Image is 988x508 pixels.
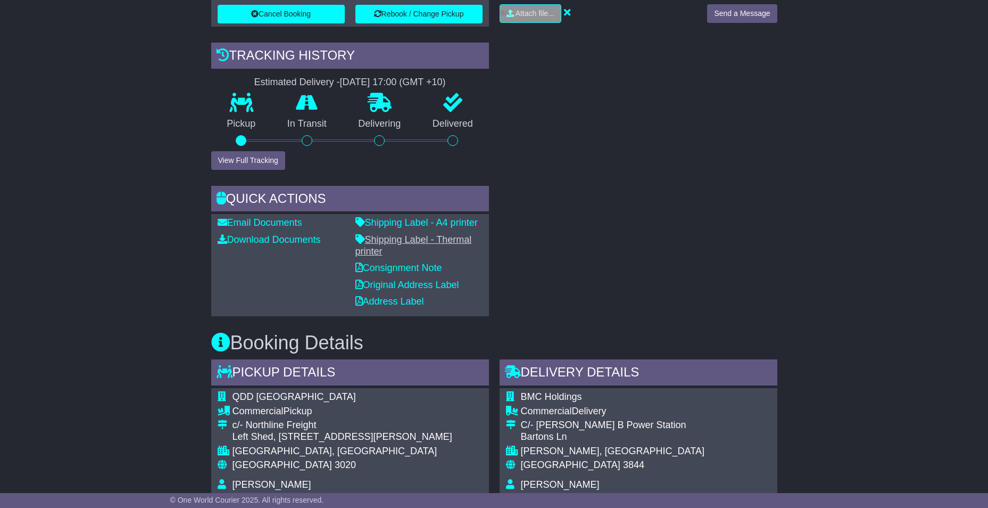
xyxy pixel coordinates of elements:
[233,431,452,443] div: Left Shed, [STREET_ADDRESS][PERSON_NAME]
[233,446,452,457] div: [GEOGRAPHIC_DATA], [GEOGRAPHIC_DATA]
[233,420,452,431] div: c/- Northline Freight
[521,446,704,457] div: [PERSON_NAME], [GEOGRAPHIC_DATA]
[218,217,302,228] a: Email Documents
[521,406,572,416] span: Commercial
[271,118,343,130] p: In Transit
[355,280,459,290] a: Original Address Label
[521,479,600,490] span: [PERSON_NAME]
[355,217,478,228] a: Shipping Label - A4 printer
[340,77,446,88] div: [DATE] 17:00 (GMT +10)
[417,118,489,130] p: Delivered
[170,496,324,504] span: © One World Courier 2025. All rights reserved.
[211,77,489,88] div: Estimated Delivery -
[343,118,417,130] p: Delivering
[211,332,777,354] h3: Booking Details
[500,359,777,388] div: Delivery Details
[521,431,704,443] div: Bartons Ln
[521,406,704,417] div: Delivery
[521,460,620,470] span: [GEOGRAPHIC_DATA]
[233,479,311,490] span: [PERSON_NAME]
[218,234,321,245] a: Download Documents
[211,359,489,388] div: Pickup Details
[355,5,483,23] button: Rebook / Change Pickup
[233,460,332,470] span: [GEOGRAPHIC_DATA]
[707,4,777,23] button: Send a Message
[521,420,704,431] div: C/- [PERSON_NAME] B Power Station
[211,118,272,130] p: Pickup
[355,234,472,257] a: Shipping Label - Thermal printer
[623,460,644,470] span: 3844
[233,391,356,402] span: QDD [GEOGRAPHIC_DATA]
[233,406,284,416] span: Commercial
[211,151,285,170] button: View Full Tracking
[218,5,345,23] button: Cancel Booking
[521,391,582,402] span: BMC Holdings
[335,460,356,470] span: 3020
[233,406,452,417] div: Pickup
[211,186,489,215] div: Quick Actions
[355,296,424,307] a: Address Label
[355,263,442,273] a: Consignment Note
[211,43,489,71] div: Tracking history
